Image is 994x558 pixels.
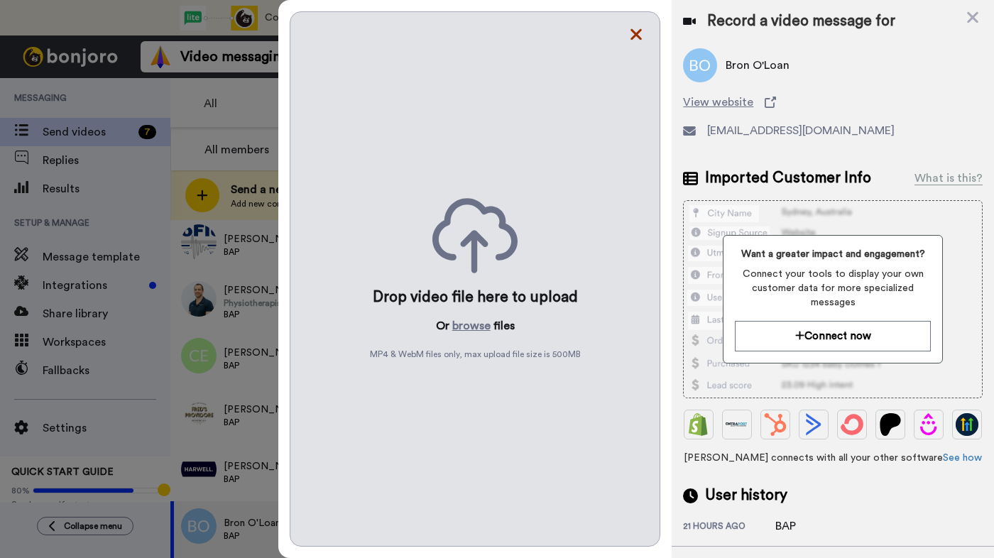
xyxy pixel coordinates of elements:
[943,453,982,463] a: See how
[683,520,775,535] div: 21 hours ago
[726,413,748,436] img: Ontraport
[764,413,787,436] img: Hubspot
[452,317,491,334] button: browse
[687,413,710,436] img: Shopify
[917,413,940,436] img: Drip
[705,485,787,506] span: User history
[775,518,846,535] div: BAP
[707,122,895,139] span: [EMAIL_ADDRESS][DOMAIN_NAME]
[735,321,931,351] button: Connect now
[370,349,581,360] span: MP4 & WebM files only, max upload file size is 500 MB
[683,451,983,465] span: [PERSON_NAME] connects with all your other software
[436,317,515,334] p: Or files
[705,168,871,189] span: Imported Customer Info
[879,413,902,436] img: Patreon
[841,413,863,436] img: ConvertKit
[802,413,825,436] img: ActiveCampaign
[735,267,931,310] span: Connect your tools to display your own customer data for more specialized messages
[956,413,978,436] img: GoHighLevel
[914,170,983,187] div: What is this?
[735,247,931,261] span: Want a greater impact and engagement?
[373,288,578,307] div: Drop video file here to upload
